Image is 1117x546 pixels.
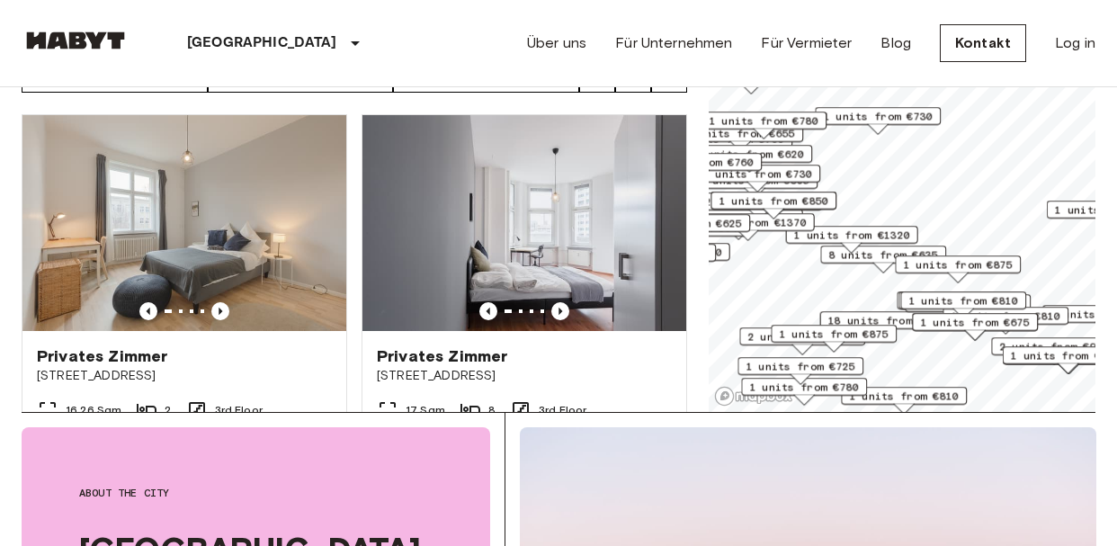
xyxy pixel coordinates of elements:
[187,32,337,54] p: [GEOGRAPHIC_DATA]
[991,337,1117,365] div: Map marker
[746,358,855,374] span: 1 units from €725
[165,402,171,418] span: 2
[479,302,497,320] button: Previous image
[820,311,952,339] div: Map marker
[702,166,812,182] span: 1 units from €730
[828,246,938,263] span: 8 units from €635
[714,386,793,407] a: Mapbox logo
[897,291,1023,319] div: Map marker
[820,246,946,273] div: Map marker
[488,402,496,418] span: 8
[709,112,818,129] span: 1 units from €780
[737,357,863,385] div: Map marker
[761,32,852,54] a: Für Vermieter
[66,402,121,418] span: 16.26 Sqm
[139,302,157,320] button: Previous image
[37,345,167,367] span: Privates Zimmer
[22,31,130,49] img: Habyt
[920,314,1030,330] span: 1 units from €675
[362,115,686,331] img: Marketing picture of unit DE-01-047-05H
[377,367,672,385] span: [STREET_ADDRESS]
[362,114,687,497] a: Marketing picture of unit DE-01-047-05HPrevious imagePrevious imagePrivates Zimmer[STREET_ADDRESS...
[701,112,827,139] div: Map marker
[694,146,804,162] span: 1 units from €620
[849,388,959,404] span: 1 units from €810
[940,24,1026,62] a: Kontakt
[598,243,730,271] div: Map marker
[37,367,332,385] span: [STREET_ADDRESS]
[747,328,857,345] span: 2 units from €865
[951,308,1060,324] span: 1 units from €810
[377,345,507,367] span: Privates Zimmer
[912,313,1038,341] div: Map marker
[644,154,754,170] span: 1 units from €760
[828,312,944,328] span: 18 units from €650
[406,402,445,418] span: 17 Sqm
[719,192,828,209] span: 1 units from €850
[786,226,918,254] div: Map marker
[79,485,433,501] span: About the city
[615,32,732,54] a: Für Unternehmen
[900,291,1026,319] div: Map marker
[880,32,911,54] a: Blog
[841,387,967,415] div: Map marker
[779,326,889,342] span: 1 units from €875
[527,32,586,54] a: Über uns
[691,214,807,230] span: 1 units from €1370
[741,378,867,406] div: Map marker
[211,302,229,320] button: Previous image
[749,379,859,395] span: 1 units from €780
[823,108,933,124] span: 1 units from €730
[683,213,815,241] div: Map marker
[771,325,897,353] div: Map marker
[898,291,1024,319] div: Map marker
[22,115,346,331] img: Marketing picture of unit DE-01-078-004-02H
[999,338,1109,354] span: 2 units from €960
[606,244,722,260] span: 1 units from €1150
[215,402,263,418] span: 3rd Floor
[551,302,569,320] button: Previous image
[903,256,1013,273] span: 1 units from €875
[632,215,742,231] span: 2 units from €625
[710,192,836,219] div: Map marker
[895,255,1021,283] div: Map marker
[815,107,941,135] div: Map marker
[908,292,1018,309] span: 1 units from €810
[686,145,812,173] div: Map marker
[1055,32,1095,54] a: Log in
[739,327,865,355] div: Map marker
[794,227,910,243] span: 1 units from €1320
[22,114,347,497] a: Marketing picture of unit DE-01-078-004-02HPrevious imagePrevious imagePrivates Zimmer[STREET_ADD...
[539,402,586,418] span: 3rd Floor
